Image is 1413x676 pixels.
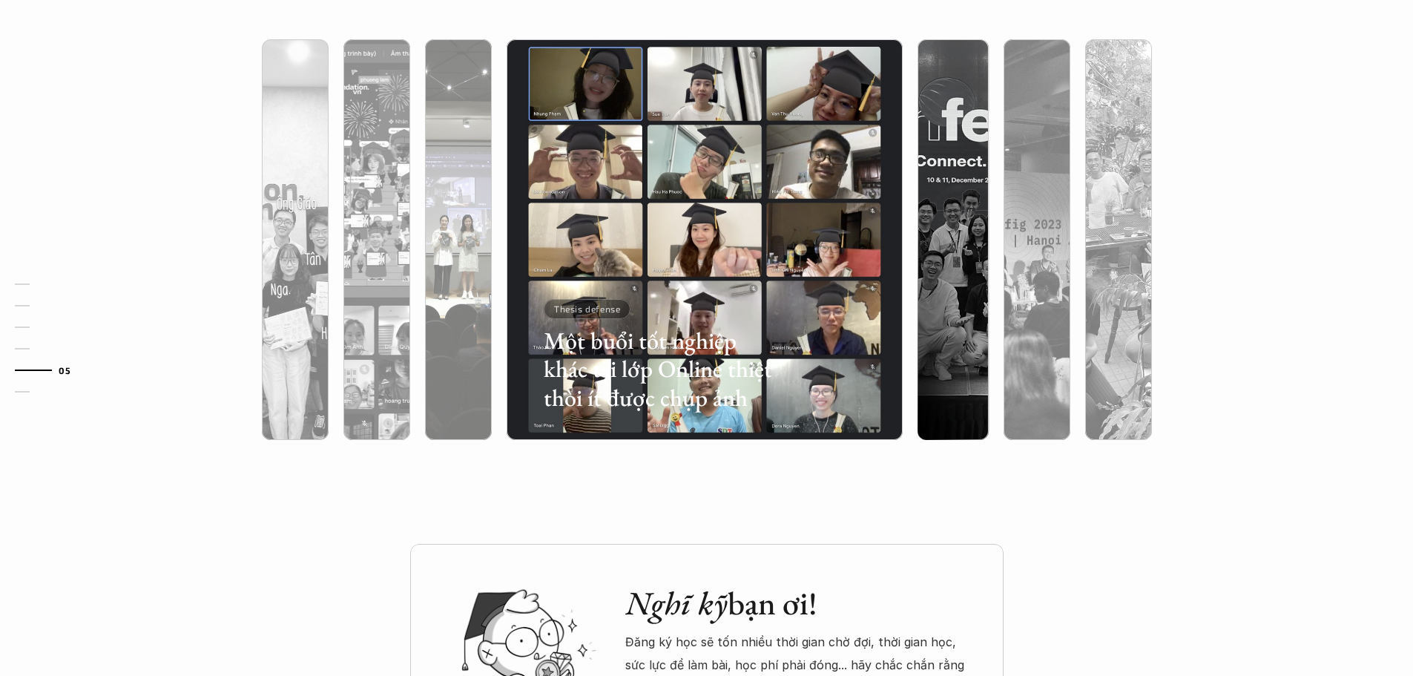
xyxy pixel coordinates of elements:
a: 05 [15,361,85,379]
strong: 05 [59,365,70,375]
h3: Một buổi tốt nghiệp khác tại lớp Online thiệt thòi ít được chụp ảnh [543,326,782,412]
p: Thesis defense [553,303,619,314]
h2: bạn ơi! [625,584,974,623]
em: Nghĩ kỹ [625,582,728,624]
